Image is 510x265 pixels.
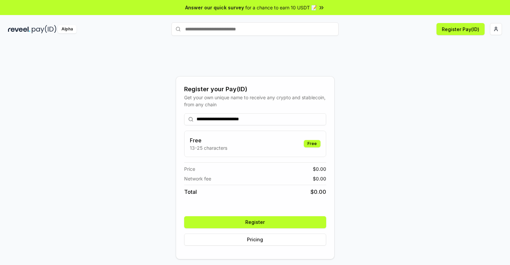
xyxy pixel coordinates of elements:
[32,25,56,33] img: pay_id
[245,4,317,11] span: for a chance to earn 10 USDT 📝
[313,175,326,182] span: $ 0.00
[190,136,227,144] h3: Free
[184,94,326,108] div: Get your own unique name to receive any crypto and stablecoin, from any chain
[190,144,227,151] p: 13-25 characters
[8,25,30,33] img: reveel_dark
[184,234,326,246] button: Pricing
[184,85,326,94] div: Register your Pay(ID)
[310,188,326,196] span: $ 0.00
[184,188,197,196] span: Total
[436,23,485,35] button: Register Pay(ID)
[184,165,195,172] span: Price
[304,140,321,147] div: Free
[185,4,244,11] span: Answer our quick survey
[184,216,326,228] button: Register
[184,175,211,182] span: Network fee
[313,165,326,172] span: $ 0.00
[58,25,77,33] div: Alpha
